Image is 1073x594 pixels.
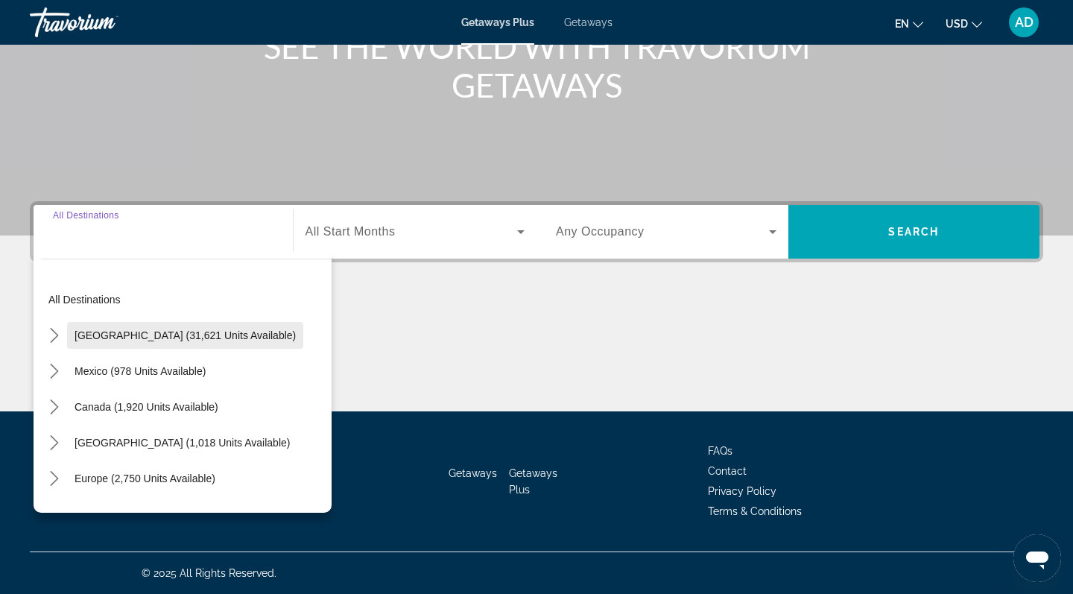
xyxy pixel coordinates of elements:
[1004,7,1043,38] button: User Menu
[41,286,332,313] button: Select destination: All destinations
[75,329,296,341] span: [GEOGRAPHIC_DATA] (31,621 units available)
[509,467,557,496] a: Getaways Plus
[75,473,215,484] span: Europe (2,750 units available)
[142,567,276,579] span: © 2025 All Rights Reserved.
[41,323,67,349] button: Toggle United States (31,621 units available) submenu
[708,505,802,517] a: Terms & Conditions
[41,430,67,456] button: Toggle Caribbean & Atlantic Islands (1,018 units available) submenu
[461,16,534,28] a: Getaways Plus
[41,358,67,385] button: Toggle Mexico (978 units available) submenu
[306,225,396,238] span: All Start Months
[53,224,273,241] input: Select destination
[895,18,909,30] span: en
[34,251,332,513] div: Destination options
[75,365,206,377] span: Mexico (978 units available)
[34,205,1039,259] div: Search widget
[946,13,982,34] button: Change currency
[53,210,119,220] span: All Destinations
[75,437,290,449] span: [GEOGRAPHIC_DATA] (1,018 units available)
[67,465,223,492] button: Select destination: Europe (2,750 units available)
[67,501,289,528] button: Select destination: Australia (197 units available)
[556,225,645,238] span: Any Occupancy
[946,18,968,30] span: USD
[708,485,776,497] a: Privacy Policy
[30,3,179,42] a: Travorium
[41,394,67,420] button: Toggle Canada (1,920 units available) submenu
[895,13,923,34] button: Change language
[67,322,303,349] button: Select destination: United States (31,621 units available)
[67,394,226,420] button: Select destination: Canada (1,920 units available)
[788,205,1040,259] button: Search
[48,294,121,306] span: All destinations
[708,445,732,457] a: FAQs
[41,502,67,528] button: Toggle Australia (197 units available) submenu
[257,27,816,104] h1: SEE THE WORLD WITH TRAVORIUM GETAWAYS
[41,466,67,492] button: Toggle Europe (2,750 units available) submenu
[564,16,613,28] a: Getaways
[708,465,747,477] a: Contact
[1015,15,1034,30] span: AD
[67,358,213,385] button: Select destination: Mexico (978 units available)
[888,226,939,238] span: Search
[1013,534,1061,582] iframe: Bouton de lancement de la fenêtre de messagerie
[75,401,218,413] span: Canada (1,920 units available)
[449,467,497,479] a: Getaways
[67,429,297,456] button: Select destination: Caribbean & Atlantic Islands (1,018 units available)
